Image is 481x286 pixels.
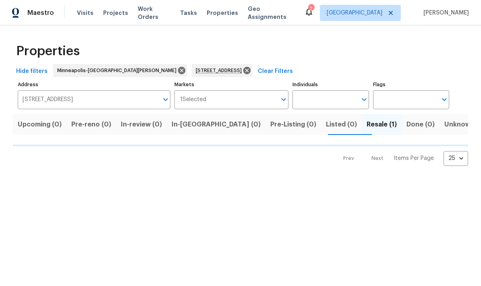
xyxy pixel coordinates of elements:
[420,9,469,17] span: [PERSON_NAME]
[258,66,293,77] span: Clear Filters
[308,5,314,13] div: 7
[278,94,289,105] button: Open
[16,47,80,55] span: Properties
[367,119,397,130] span: Resale (1)
[439,94,450,105] button: Open
[103,9,128,17] span: Projects
[255,64,296,79] button: Clear Filters
[138,5,170,21] span: Work Orders
[13,64,51,79] button: Hide filters
[27,9,54,17] span: Maestro
[180,96,206,103] span: 1 Selected
[174,82,289,87] label: Markets
[406,119,435,130] span: Done (0)
[359,94,370,105] button: Open
[16,66,48,77] span: Hide filters
[327,9,382,17] span: [GEOGRAPHIC_DATA]
[336,151,468,166] nav: Pagination Navigation
[121,119,162,130] span: In-review (0)
[326,119,357,130] span: Listed (0)
[444,148,468,169] div: 25
[160,94,171,105] button: Open
[18,82,170,87] label: Address
[270,119,316,130] span: Pre-Listing (0)
[373,82,449,87] label: Flags
[172,119,261,130] span: In-[GEOGRAPHIC_DATA] (0)
[248,5,294,21] span: Geo Assignments
[57,66,180,75] span: Minneapolis-[GEOGRAPHIC_DATA][PERSON_NAME]
[53,64,187,77] div: Minneapolis-[GEOGRAPHIC_DATA][PERSON_NAME]
[77,9,93,17] span: Visits
[292,82,369,87] label: Individuals
[180,10,197,16] span: Tasks
[207,9,238,17] span: Properties
[192,64,252,77] div: [STREET_ADDRESS]
[71,119,111,130] span: Pre-reno (0)
[18,119,62,130] span: Upcoming (0)
[394,154,434,162] p: Items Per Page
